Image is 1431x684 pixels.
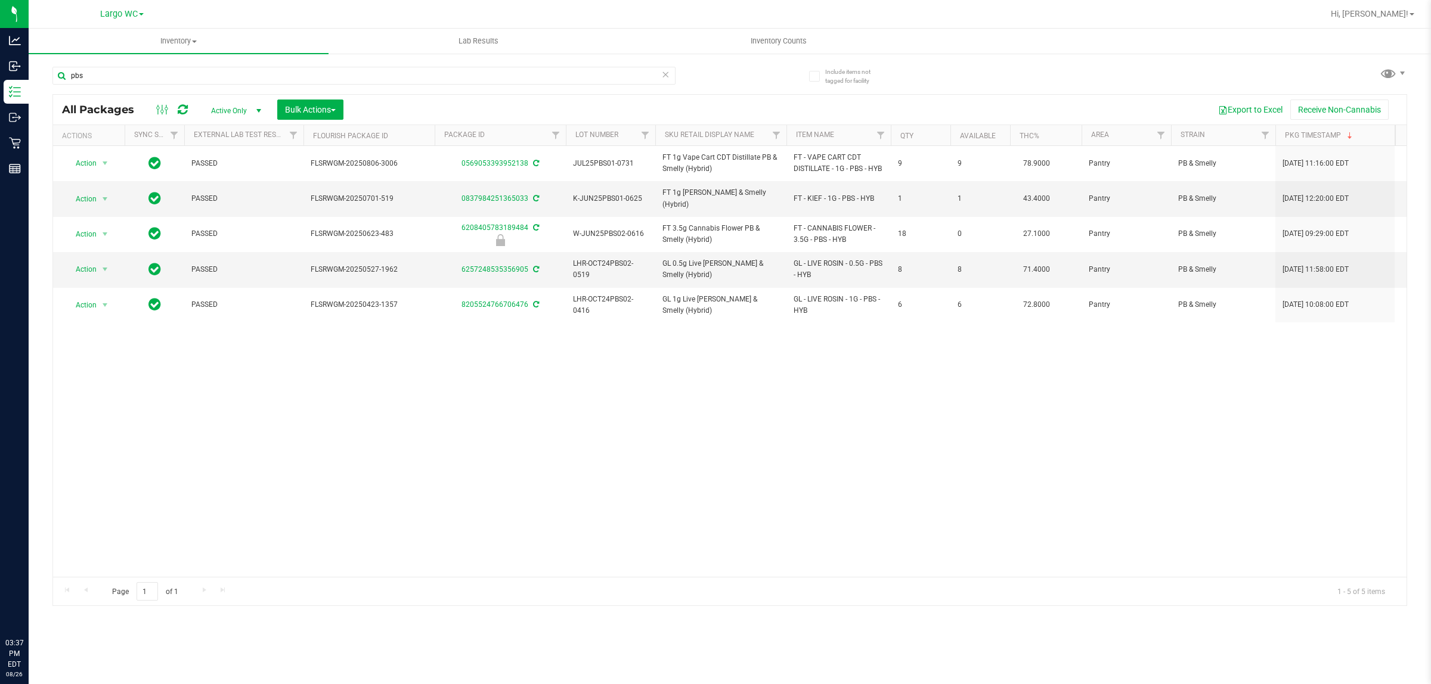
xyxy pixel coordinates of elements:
span: FLSRWGM-20250527-1962 [311,264,428,275]
inline-svg: Inbound [9,60,21,72]
span: GL - LIVE ROSIN - 0.5G - PBS - HYB [794,258,884,281]
a: Area [1091,130,1109,139]
p: 03:37 PM EDT [5,638,23,670]
span: JUL25PBS01-0731 [573,158,648,169]
a: THC% [1020,132,1039,140]
span: Action [65,226,97,242]
span: Hi, [PERSON_NAME]! [1331,9,1408,18]
span: 6 [898,299,943,310]
span: FT - VAPE CART CDT DISTILLATE - 1G - PBS - HYB [794,152,884,175]
span: Inventory Counts [735,36,823,46]
span: Sync from Compliance System [531,159,539,167]
a: Filter [1256,125,1275,145]
inline-svg: Outbound [9,111,21,123]
button: Receive Non-Cannabis [1290,100,1389,120]
span: Sync from Compliance System [531,194,539,203]
span: Bulk Actions [285,105,336,114]
span: In Sync [148,155,161,172]
a: Sync Status [134,130,180,139]
span: Page of 1 [102,582,188,601]
a: Lot Number [575,130,618,139]
span: Clear [661,67,670,82]
button: Bulk Actions [277,100,343,120]
span: 1 - 5 of 5 items [1328,582,1395,600]
input: Search Package ID, Item Name, SKU, Lot or Part Number... [52,67,676,85]
span: Sync from Compliance System [531,265,539,273]
inline-svg: Reports [9,163,21,175]
p: 08/26 [5,670,23,679]
span: LHR-OCT24PBS02-0519 [573,258,648,281]
span: select [98,191,113,207]
span: PASSED [191,158,296,169]
a: Filter [1151,125,1171,145]
span: FLSRWGM-20250423-1357 [311,299,428,310]
span: Pantry [1089,264,1164,275]
a: Filter [871,125,891,145]
span: Lab Results [442,36,515,46]
a: 6208405783189484 [461,223,528,232]
a: Filter [767,125,786,145]
span: [DATE] 09:29:00 EDT [1283,228,1349,240]
span: [DATE] 12:20:00 EDT [1283,193,1349,204]
span: In Sync [148,296,161,313]
span: GL - LIVE ROSIN - 1G - PBS - HYB [794,294,884,316]
span: Pantry [1089,228,1164,240]
a: Package ID [444,130,485,139]
span: All Packages [62,103,146,116]
span: PB & Smelly [1178,158,1268,169]
a: Pkg Timestamp [1285,131,1355,139]
span: 1 [898,193,943,204]
span: Largo WC [100,9,138,19]
span: PB & Smelly [1178,228,1268,240]
span: PASSED [191,264,296,275]
input: 1 [137,582,158,601]
a: Flourish Package ID [313,132,388,140]
a: External Lab Test Result [194,130,287,139]
span: LHR-OCT24PBS02-0416 [573,294,648,316]
span: W-JUN25PBS02-0616 [573,228,648,240]
span: Include items not tagged for facility [825,67,885,85]
span: 6 [958,299,1003,310]
span: In Sync [148,225,161,242]
span: [DATE] 10:08:00 EDT [1283,299,1349,310]
span: 72.8000 [1017,296,1056,313]
a: Strain [1181,130,1205,139]
span: Inventory [29,36,329,46]
span: Action [65,155,97,172]
span: 0 [958,228,1003,240]
a: 0837984251365033 [461,194,528,203]
span: Pantry [1089,299,1164,310]
span: FT - CANNABIS FLOWER - 3.5G - PBS - HYB [794,223,884,245]
span: PB & Smelly [1178,193,1268,204]
span: 8 [958,264,1003,275]
span: Action [65,191,97,207]
a: Inventory [29,29,329,54]
button: Export to Excel [1210,100,1290,120]
a: Filter [636,125,655,145]
a: 6257248535356905 [461,265,528,273]
span: 27.1000 [1017,225,1056,242]
a: Filter [284,125,303,145]
span: 78.9000 [1017,155,1056,172]
span: 1 [958,193,1003,204]
a: Available [960,132,996,140]
a: Sku Retail Display Name [665,130,754,139]
a: Filter [165,125,184,145]
span: In Sync [148,190,161,207]
span: 43.4000 [1017,190,1056,207]
span: 18 [898,228,943,240]
inline-svg: Analytics [9,35,21,46]
span: FLSRWGM-20250623-483 [311,228,428,240]
a: Lab Results [329,29,628,54]
a: Qty [900,132,913,140]
span: GL 0.5g Live [PERSON_NAME] & Smelly (Hybrid) [662,258,779,281]
a: 0569053393952138 [461,159,528,167]
span: PB & Smelly [1178,299,1268,310]
a: Item Name [796,130,834,139]
span: select [98,297,113,313]
span: 71.4000 [1017,261,1056,278]
span: select [98,261,113,278]
span: select [98,155,113,172]
span: Sync from Compliance System [531,223,539,232]
span: FLSRWGM-20250806-3006 [311,158,428,169]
